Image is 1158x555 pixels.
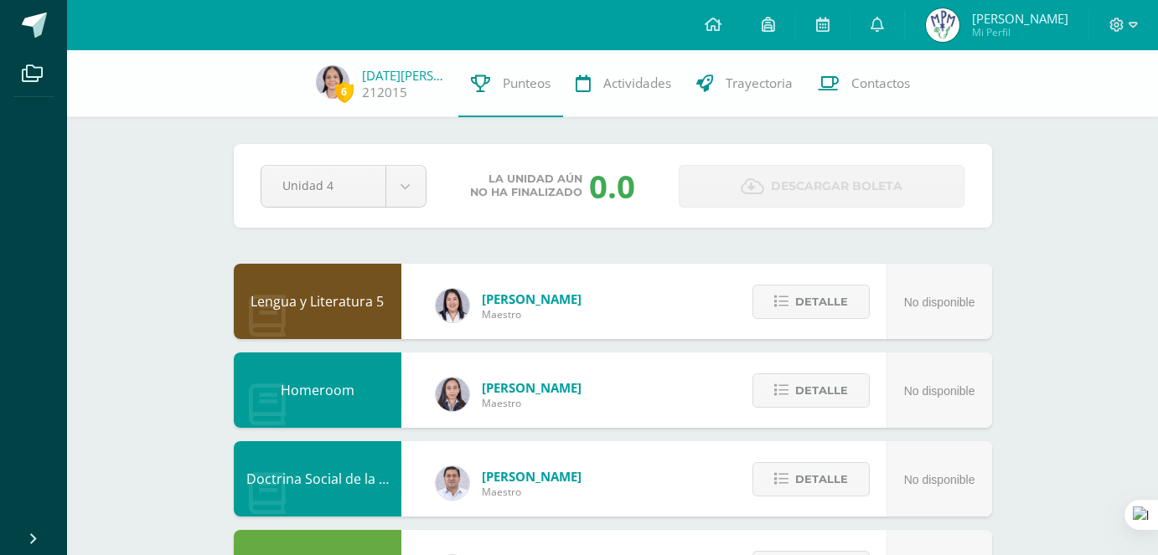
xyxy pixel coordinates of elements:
[362,67,446,84] a: [DATE][PERSON_NAME]
[482,290,582,307] span: [PERSON_NAME]
[234,441,401,516] div: Doctrina Social de la Iglesia
[482,485,582,499] span: Maestro
[436,378,469,411] img: 35694fb3d471466e11a043d39e0d13e5.png
[752,373,870,408] button: Detalle
[261,166,426,207] a: Unidad 4
[603,75,671,92] span: Actividades
[795,286,848,317] span: Detalle
[458,50,563,117] a: Punteos
[926,8,959,42] img: 99753301db488abef3517222e3f977fe.png
[482,468,582,485] span: [PERSON_NAME]
[316,65,349,99] img: 14b6f9600bbeae172fd7f038d3506a01.png
[234,352,401,428] div: Homeroom
[752,285,870,319] button: Detalle
[234,264,401,339] div: Lengua y Literatura 5
[795,375,848,406] span: Detalle
[726,75,793,92] span: Trayectoria
[589,164,635,208] div: 0.0
[851,75,910,92] span: Contactos
[470,172,582,199] span: La unidad aún no ha finalizado
[282,166,364,205] span: Unidad 4
[362,84,407,101] a: 212015
[482,396,582,410] span: Maestro
[563,50,684,117] a: Actividades
[805,50,923,117] a: Contactos
[335,81,354,102] span: 6
[904,473,975,486] span: No disponible
[972,10,1068,27] span: [PERSON_NAME]
[482,379,582,396] span: [PERSON_NAME]
[904,295,975,309] span: No disponible
[482,307,582,321] span: Maestro
[795,464,848,495] span: Detalle
[972,25,1068,39] span: Mi Perfil
[752,462,870,496] button: Detalle
[436,466,469,500] img: 15aaa72b904403ebb7ec886ca542c491.png
[436,289,469,322] img: fd1196377973db38ffd7ffd912a4bf7e.png
[684,50,805,117] a: Trayectoria
[904,384,975,398] span: No disponible
[771,166,902,207] span: Descargar boleta
[503,75,551,92] span: Punteos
